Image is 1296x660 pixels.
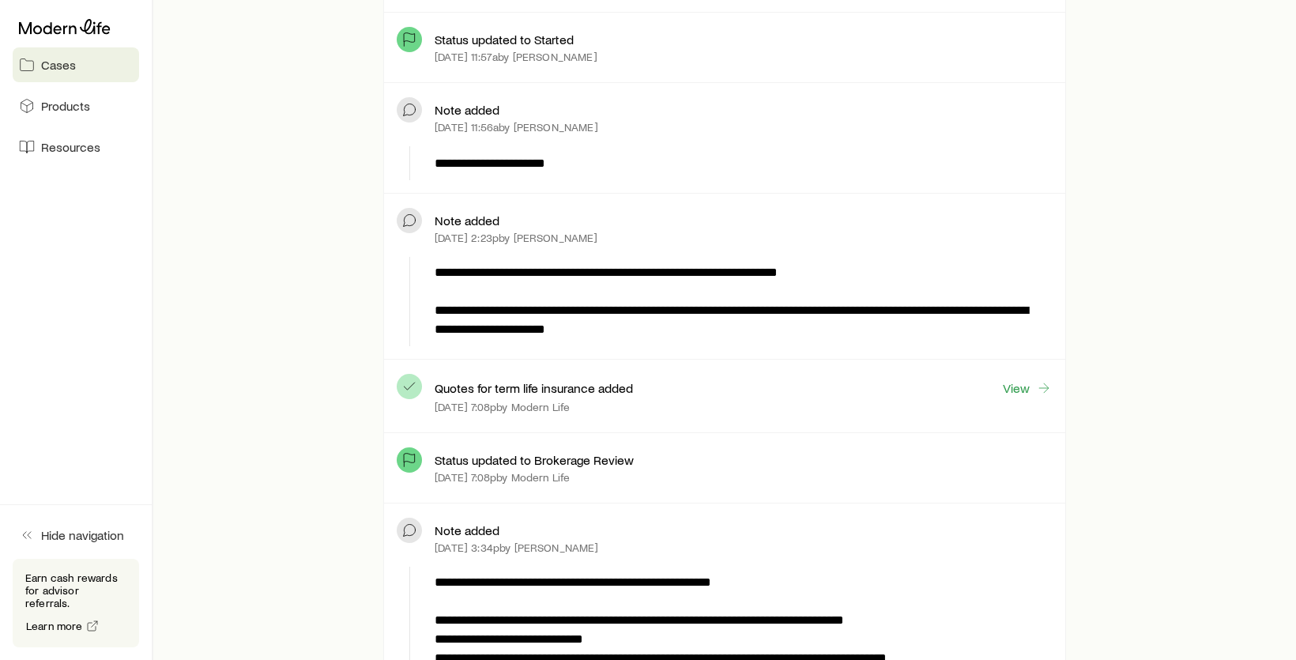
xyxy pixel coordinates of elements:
[435,380,633,396] p: Quotes for term life insurance added
[41,98,90,114] span: Products
[435,213,499,228] p: Note added
[435,541,598,554] p: [DATE] 3:34p by [PERSON_NAME]
[435,121,598,134] p: [DATE] 11:56a by [PERSON_NAME]
[26,620,83,632] span: Learn more
[41,57,76,73] span: Cases
[25,571,126,609] p: Earn cash rewards for advisor referrals.
[13,47,139,82] a: Cases
[13,130,139,164] a: Resources
[13,518,139,553] button: Hide navigation
[435,32,574,47] p: Status updated to Started
[13,559,139,647] div: Earn cash rewards for advisor referrals.Learn more
[435,401,570,413] p: [DATE] 7:08p by Modern Life
[435,232,597,244] p: [DATE] 2:23p by [PERSON_NAME]
[435,522,499,538] p: Note added
[435,452,634,468] p: Status updated to Brokerage Review
[41,527,124,543] span: Hide navigation
[1002,379,1053,397] a: View
[435,471,570,484] p: [DATE] 7:08p by Modern Life
[41,139,100,155] span: Resources
[13,89,139,123] a: Products
[435,102,499,118] p: Note added
[435,51,597,63] p: [DATE] 11:57a by [PERSON_NAME]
